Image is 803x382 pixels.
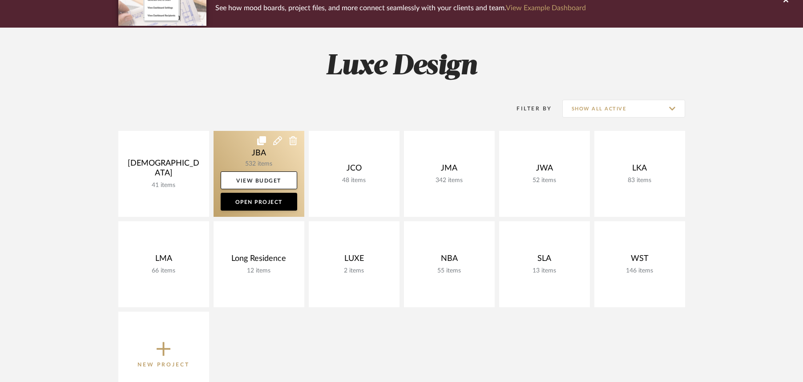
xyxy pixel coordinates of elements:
[221,193,297,211] a: Open Project
[125,158,202,182] div: [DEMOGRAPHIC_DATA]
[81,50,722,83] h2: Luxe Design
[601,267,678,275] div: 146 items
[215,2,586,14] p: See how mood boards, project files, and more connect seamlessly with your clients and team.
[125,182,202,189] div: 41 items
[506,267,583,275] div: 13 items
[506,163,583,177] div: JWA
[316,163,392,177] div: JCO
[221,254,297,267] div: Long Residence
[316,254,392,267] div: LUXE
[221,267,297,275] div: 12 items
[125,254,202,267] div: LMA
[411,254,488,267] div: NBA
[506,177,583,184] div: 52 items
[411,177,488,184] div: 342 items
[137,360,190,369] p: New Project
[221,171,297,189] a: View Budget
[506,254,583,267] div: SLA
[601,163,678,177] div: LKA
[411,267,488,275] div: 55 items
[316,177,392,184] div: 48 items
[125,267,202,275] div: 66 items
[411,163,488,177] div: JMA
[601,254,678,267] div: WST
[601,177,678,184] div: 83 items
[316,267,392,275] div: 2 items
[505,104,552,113] div: Filter By
[506,4,586,12] a: View Example Dashboard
